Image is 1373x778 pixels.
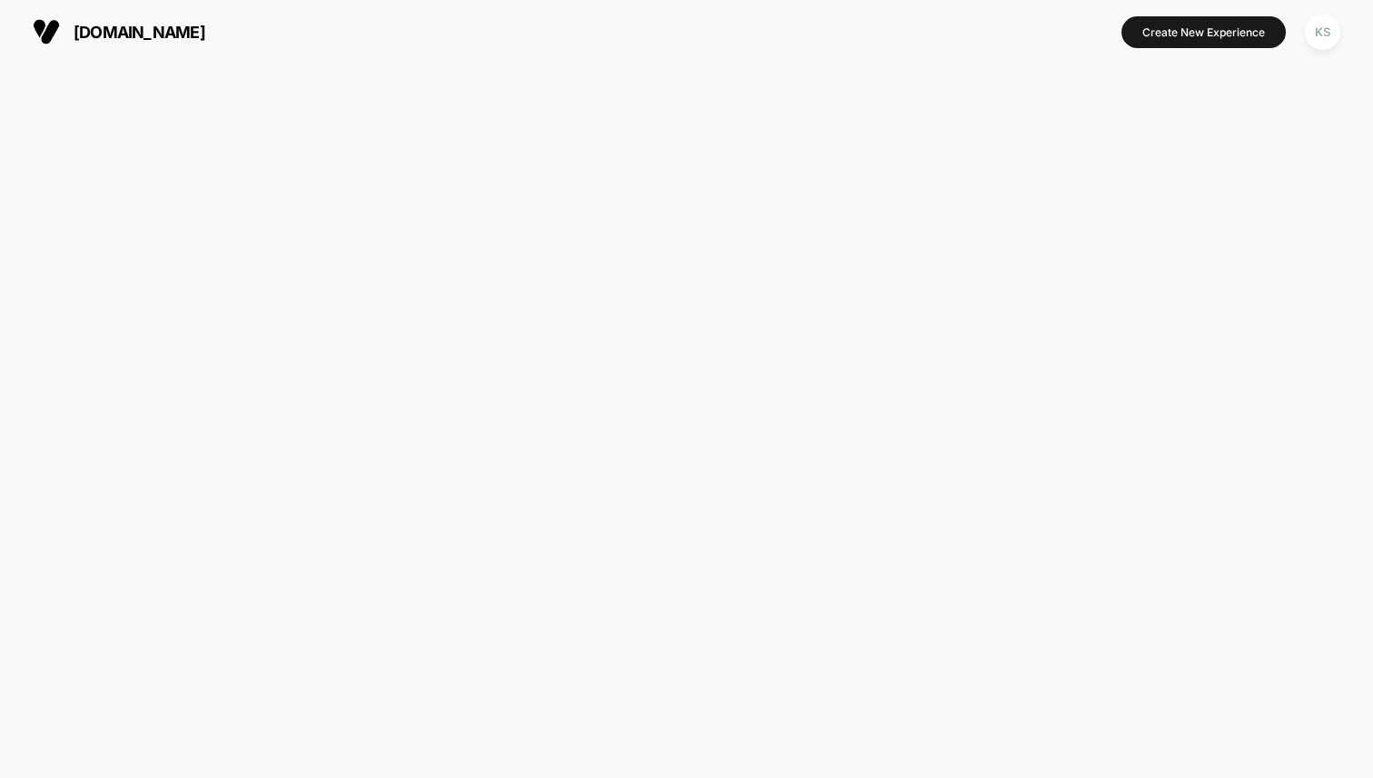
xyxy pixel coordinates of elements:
[33,18,60,45] img: Visually logo
[74,23,205,42] span: [DOMAIN_NAME]
[1305,15,1340,50] div: KS
[27,17,211,46] button: [DOMAIN_NAME]
[1299,14,1346,51] button: KS
[1121,16,1286,48] button: Create New Experience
